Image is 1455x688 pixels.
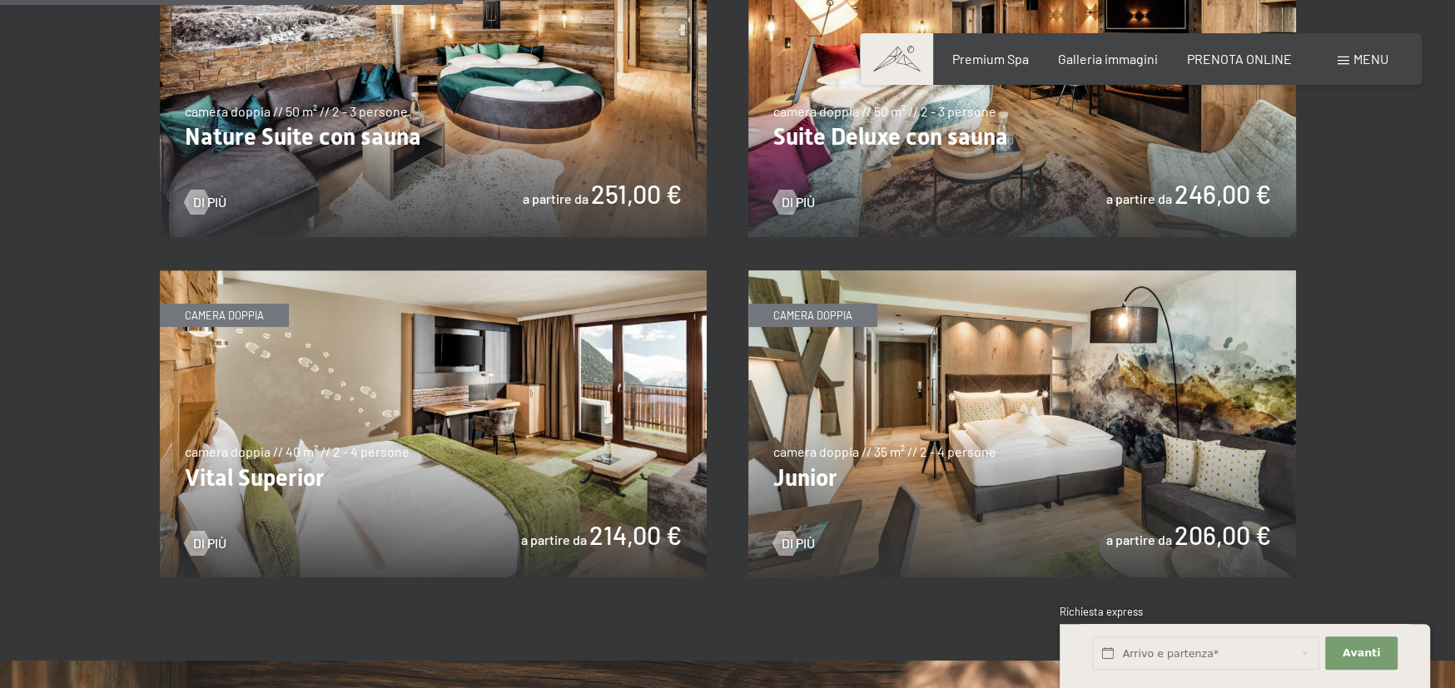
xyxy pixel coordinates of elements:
[748,270,1296,578] img: Junior
[1343,646,1380,661] span: Avanti
[193,193,226,211] span: Di più
[193,534,226,552] span: Di più
[1325,636,1397,671] button: Avanti
[951,51,1028,67] a: Premium Spa
[782,193,815,211] span: Di più
[1058,51,1158,67] a: Galleria immagini
[782,534,815,552] span: Di più
[1060,605,1143,618] span: Richiesta express
[160,270,708,578] img: Vital Superior
[1353,51,1388,67] span: Menu
[748,271,1296,281] a: Junior
[160,271,708,281] a: Vital Superior
[185,534,226,552] a: Di più
[773,534,815,552] a: Di più
[773,193,815,211] a: Di più
[185,193,226,211] a: Di più
[1187,51,1292,67] a: PRENOTA ONLINE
